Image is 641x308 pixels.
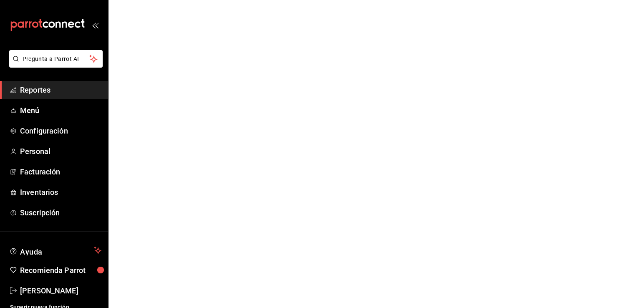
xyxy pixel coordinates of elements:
[20,125,101,136] span: Configuración
[20,207,101,218] span: Suscripción
[20,265,101,276] span: Recomienda Parrot
[20,285,101,296] span: [PERSON_NAME]
[92,22,98,28] button: open_drawer_menu
[6,61,103,69] a: Pregunta a Parrot AI
[23,55,90,63] span: Pregunta a Parrot AI
[20,105,101,116] span: Menú
[20,146,101,157] span: Personal
[20,84,101,96] span: Reportes
[9,50,103,68] button: Pregunta a Parrot AI
[20,245,91,255] span: Ayuda
[20,187,101,198] span: Inventarios
[20,166,101,177] span: Facturación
